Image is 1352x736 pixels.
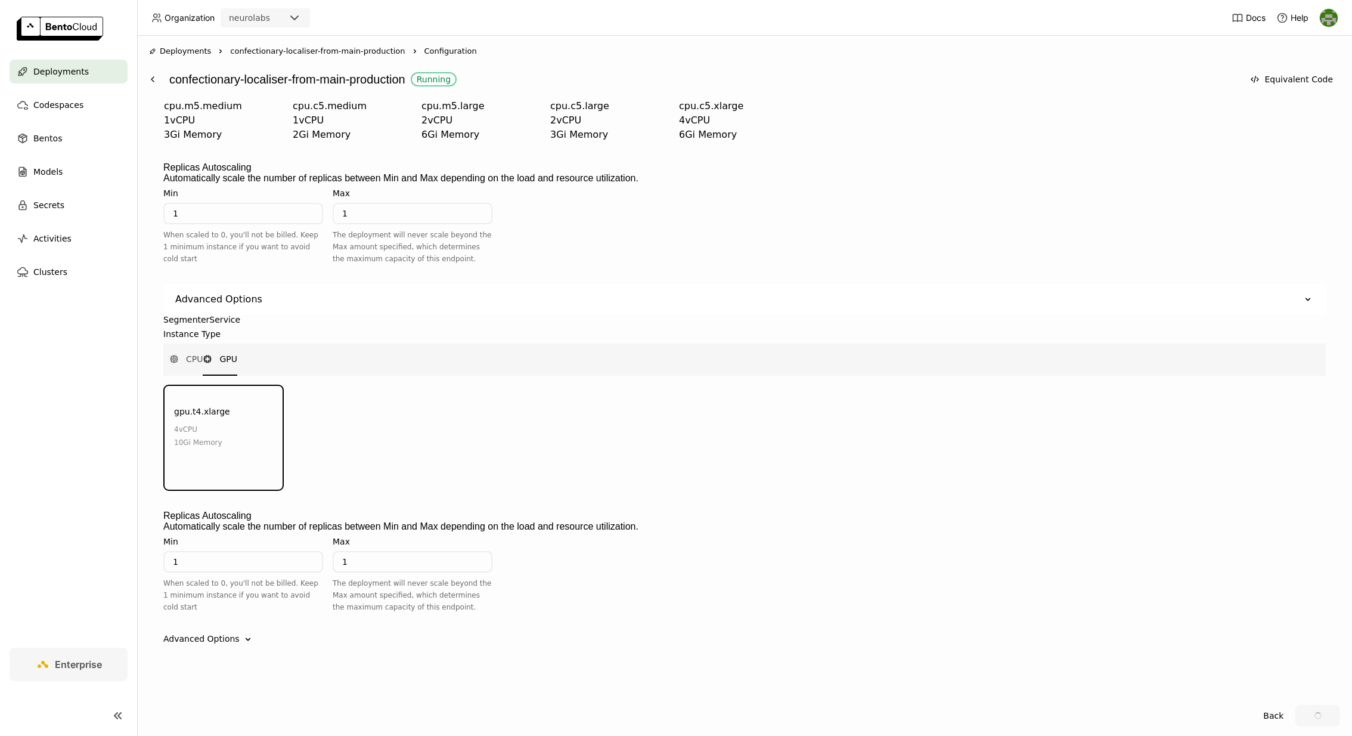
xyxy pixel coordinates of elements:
[421,128,541,142] div: 6Gi Memory
[550,99,669,113] div: cpu.c5.large
[163,284,1326,315] div: Advanced Options
[164,113,283,128] div: 1 vCPU
[149,45,211,57] div: Deployments
[163,633,240,645] div: Advanced Options
[33,198,64,212] span: Secrets
[160,45,211,57] span: Deployments
[230,45,405,57] span: confectionary-localiser-from-main-production
[333,188,350,198] div: Max
[163,173,1326,184] div: Automatically scale the number of replicas between Min and Max depending on the load and resource...
[164,99,283,113] div: cpu.m5.medium
[17,17,103,41] img: logo
[33,64,89,79] span: Deployments
[149,45,1340,57] nav: Breadcrumbs navigation
[410,47,420,56] svg: Right
[169,68,1237,91] div: confectionary-localiser-from-main-production
[55,658,102,670] span: Enterprise
[10,648,128,681] a: Enterprise
[163,188,178,198] div: Min
[174,423,222,436] div: 4 vCPU
[10,160,128,184] a: Models
[163,521,1326,532] div: Automatically scale the number of replicas between Min and Max depending on the load and resource...
[293,113,412,128] div: 1 vCPU
[679,99,798,142] div: cpu.c5.xlarge4vCPU6Gi Memory
[1295,705,1340,726] button: loading Update
[421,113,541,128] div: 2 vCPU
[163,537,178,546] div: Min
[163,162,252,173] div: Replicas Autoscaling
[1243,69,1340,90] button: Equivalent Code
[550,128,669,142] div: 3Gi Memory
[550,99,669,142] div: cpu.c5.large2vCPU3Gi Memory
[1320,9,1338,27] img: Toby Thomas
[216,47,225,56] svg: Right
[163,632,1326,645] div: Advanced Options
[174,405,230,418] div: gpu.t4.xlarge
[679,113,798,128] div: 4 vCPU
[333,229,492,265] div: The deployment will never scale beyond the Max amount specified, which determines the maximum cap...
[1246,13,1266,23] span: Docs
[242,633,254,645] svg: Down
[165,13,215,23] span: Organization
[10,227,128,251] a: Activities
[1302,293,1314,305] svg: Down
[1291,13,1308,23] span: Help
[293,128,412,142] div: 2Gi Memory
[421,99,541,113] div: cpu.m5.large
[424,45,477,57] span: Configuration
[175,293,262,305] div: Advanced Options
[163,511,252,521] div: Replicas Autoscaling
[679,99,798,113] div: cpu.c5.xlarge
[271,13,272,24] input: Selected neurolabs.
[174,436,222,449] div: 10Gi Memory
[219,353,237,365] span: GPU
[164,385,283,490] div: gpu.t4.xlarge4vCPU10Gi Memory
[293,99,412,142] div: cpu.c5.medium1vCPU2Gi Memory
[229,12,270,24] div: neurolabs
[421,99,541,142] div: cpu.m5.large2vCPU6Gi Memory
[333,577,492,613] div: The deployment will never scale beyond the Max amount specified, which determines the maximum cap...
[1256,705,1291,726] button: Back
[163,577,323,613] div: When scaled to 0, you'll not be billed. Keep 1 minimum instance if you want to avoid cold start
[163,229,323,265] div: When scaled to 0, you'll not be billed. Keep 1 minimum instance if you want to avoid cold start
[163,329,221,339] div: Instance Type
[1276,12,1308,24] div: Help
[33,98,83,112] span: Codespaces
[10,126,128,150] a: Bentos
[333,537,350,546] div: Max
[417,75,451,84] div: Running
[10,260,128,284] a: Clusters
[33,231,72,246] span: Activities
[164,128,283,142] div: 3Gi Memory
[33,165,63,179] span: Models
[10,93,128,117] a: Codespaces
[10,60,128,84] a: Deployments
[33,131,62,146] span: Bentos
[164,99,283,142] div: cpu.m5.medium1vCPU3Gi Memory
[10,193,128,217] a: Secrets
[679,128,798,142] div: 6Gi Memory
[550,113,669,128] div: 2 vCPU
[186,353,203,365] span: CPU
[1232,12,1266,24] a: Docs
[293,99,412,113] div: cpu.c5.medium
[163,315,1326,324] label: SegmenterService
[33,265,67,279] span: Clusters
